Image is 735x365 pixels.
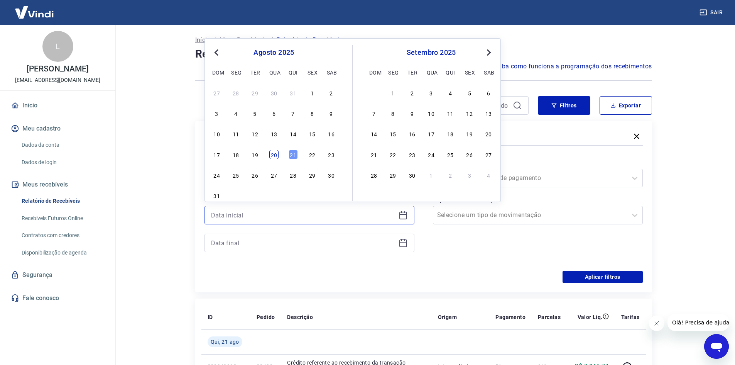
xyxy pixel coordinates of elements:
[327,129,336,138] div: Choose sábado, 16 de agosto de 2025
[427,150,436,159] div: Choose quarta-feira, 24 de setembro de 2025
[308,68,317,77] div: sex
[427,109,436,118] div: Choose quarta-feira, 10 de setembro de 2025
[257,313,275,321] p: Pedido
[484,170,493,180] div: Choose sábado, 4 de outubro de 2025
[369,109,378,118] div: Choose domingo, 7 de setembro de 2025
[9,267,106,284] a: Segurança
[212,48,221,57] button: Previous Month
[42,31,73,62] div: L
[698,5,726,20] button: Sair
[250,68,260,77] div: ter
[369,150,378,159] div: Choose domingo, 21 de setembro de 2025
[538,313,561,321] p: Parcelas
[269,68,279,77] div: qua
[289,170,298,180] div: Choose quinta-feira, 28 de agosto de 2025
[538,96,590,115] button: Filtros
[308,191,317,200] div: Choose sexta-feira, 5 de setembro de 2025
[195,46,652,62] h4: Relatório de Recebíveis
[407,129,417,138] div: Choose terça-feira, 16 de setembro de 2025
[211,209,395,221] input: Data inicial
[289,150,298,159] div: Choose quinta-feira, 21 de agosto de 2025
[388,88,397,97] div: Choose segunda-feira, 1 de setembro de 2025
[327,150,336,159] div: Choose sábado, 23 de agosto de 2025
[9,97,106,114] a: Início
[407,109,417,118] div: Choose terça-feira, 9 de setembro de 2025
[211,338,239,346] span: Qui, 21 ago
[19,154,106,170] a: Dados de login
[495,313,525,321] p: Pagamento
[407,88,417,97] div: Choose terça-feira, 2 de setembro de 2025
[388,109,397,118] div: Choose segunda-feira, 8 de setembro de 2025
[19,193,106,209] a: Relatório de Recebíveis
[195,36,211,45] p: Início
[19,227,106,243] a: Contratos com credores
[407,68,417,77] div: ter
[667,314,729,331] iframe: Mensagem da empresa
[5,5,65,12] span: Olá! Precisa de ajuda?
[704,334,729,359] iframe: Botão para abrir a janela de mensagens
[19,211,106,226] a: Recebíveis Futuros Online
[465,68,474,77] div: sex
[212,129,221,138] div: Choose domingo, 10 de agosto de 2025
[231,150,240,159] div: Choose segunda-feira, 18 de agosto de 2025
[212,191,221,200] div: Choose domingo, 31 de agosto de 2025
[211,48,337,57] div: agosto 2025
[327,170,336,180] div: Choose sábado, 30 de agosto de 2025
[289,129,298,138] div: Choose quinta-feira, 14 de agosto de 2025
[308,170,317,180] div: Choose sexta-feira, 29 de agosto de 2025
[9,120,106,137] button: Meu cadastro
[427,88,436,97] div: Choose quarta-feira, 3 de setembro de 2025
[9,0,59,24] img: Vindi
[15,76,100,84] p: [EMAIL_ADDRESS][DOMAIN_NAME]
[369,68,378,77] div: dom
[493,62,652,71] a: Saiba como funciona a programação dos recebimentos
[649,316,664,331] iframe: Fechar mensagem
[250,170,260,180] div: Choose terça-feira, 26 de agosto de 2025
[308,109,317,118] div: Choose sexta-feira, 8 de agosto de 2025
[369,129,378,138] div: Choose domingo, 14 de setembro de 2025
[250,88,260,97] div: Choose terça-feira, 29 de julho de 2025
[208,313,213,321] p: ID
[446,170,455,180] div: Choose quinta-feira, 2 de outubro de 2025
[250,109,260,118] div: Choose terça-feira, 5 de agosto de 2025
[289,68,298,77] div: qui
[289,191,298,200] div: Choose quinta-feira, 4 de setembro de 2025
[621,313,640,321] p: Tarifas
[269,109,279,118] div: Choose quarta-feira, 6 de agosto de 2025
[308,129,317,138] div: Choose sexta-feira, 15 de agosto de 2025
[250,191,260,200] div: Choose terça-feira, 2 de setembro de 2025
[563,271,643,283] button: Aplicar filtros
[369,88,378,97] div: Choose domingo, 31 de agosto de 2025
[327,68,336,77] div: sab
[388,129,397,138] div: Choose segunda-feira, 15 de setembro de 2025
[446,129,455,138] div: Choose quinta-feira, 18 de setembro de 2025
[484,68,493,77] div: sab
[327,191,336,200] div: Choose sábado, 6 de setembro de 2025
[427,129,436,138] div: Choose quarta-feira, 17 de setembro de 2025
[289,88,298,97] div: Choose quinta-feira, 31 de julho de 2025
[269,88,279,97] div: Choose quarta-feira, 30 de julho de 2025
[220,36,267,45] a: Meus Recebíveis
[277,36,343,45] p: Relatório de Recebíveis
[388,150,397,159] div: Choose segunda-feira, 22 de setembro de 2025
[484,150,493,159] div: Choose sábado, 27 de setembro de 2025
[484,48,493,57] button: Next Month
[9,290,106,307] a: Fale conosco
[407,170,417,180] div: Choose terça-feira, 30 de setembro de 2025
[465,170,474,180] div: Choose sexta-feira, 3 de outubro de 2025
[427,170,436,180] div: Choose quarta-feira, 1 de outubro de 2025
[269,150,279,159] div: Choose quarta-feira, 20 de agosto de 2025
[465,129,474,138] div: Choose sexta-feira, 19 de setembro de 2025
[269,129,279,138] div: Choose quarta-feira, 13 de agosto de 2025
[212,68,221,77] div: dom
[211,87,337,201] div: month 2025-08
[368,48,494,57] div: setembro 2025
[484,109,493,118] div: Choose sábado, 13 de setembro de 2025
[308,150,317,159] div: Choose sexta-feira, 22 de agosto de 2025
[19,245,106,261] a: Disponibilização de agenda
[231,129,240,138] div: Choose segunda-feira, 11 de agosto de 2025
[269,191,279,200] div: Choose quarta-feira, 3 de setembro de 2025
[212,150,221,159] div: Choose domingo, 17 de agosto de 2025
[327,88,336,97] div: Choose sábado, 2 de agosto de 2025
